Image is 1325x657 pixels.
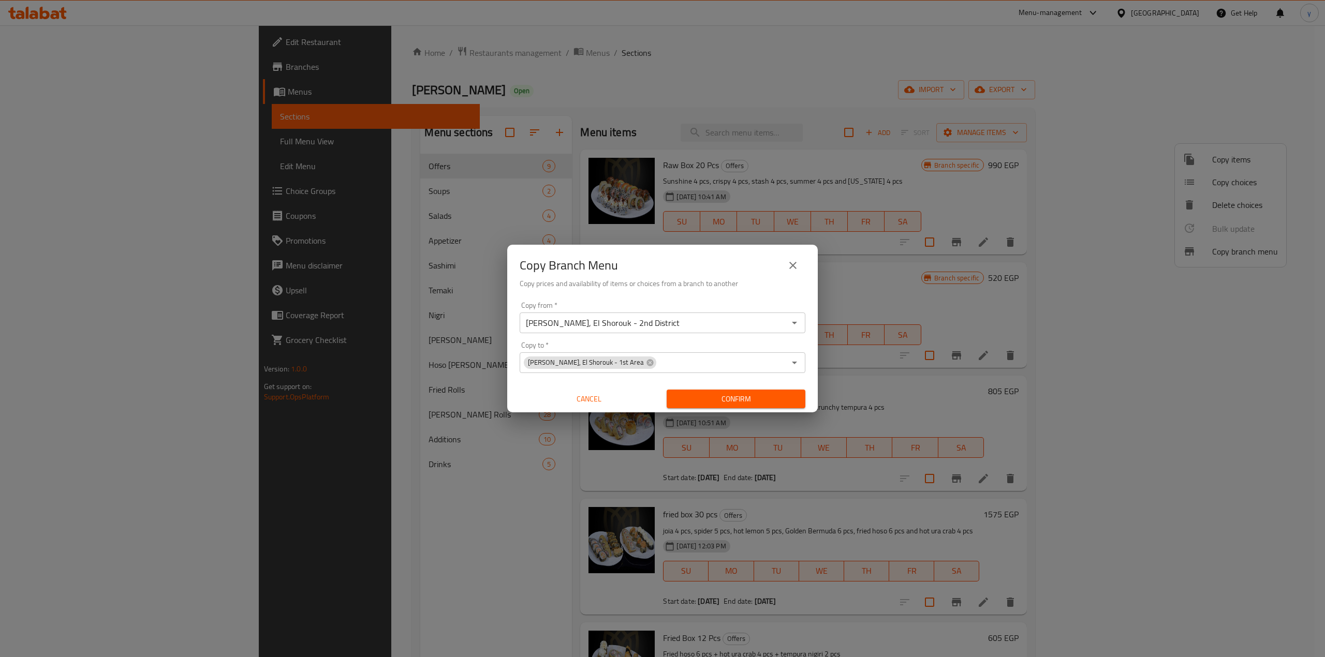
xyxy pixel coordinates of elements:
h6: Copy prices and availability of items or choices from a branch to another [520,278,805,289]
span: Cancel [524,393,654,406]
button: Confirm [667,390,805,409]
button: Open [787,355,802,370]
button: close [781,253,805,278]
div: [PERSON_NAME], El Shorouk - 1st Area [524,356,656,369]
button: Open [787,316,802,330]
span: [PERSON_NAME], El Shorouk - 1st Area [524,357,648,367]
h2: Copy Branch Menu [520,257,618,274]
span: Confirm [675,393,797,406]
button: Cancel [520,390,658,409]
